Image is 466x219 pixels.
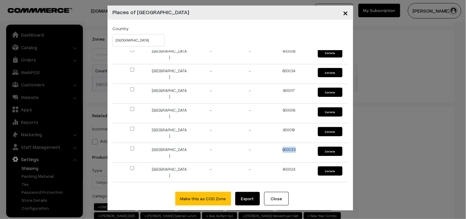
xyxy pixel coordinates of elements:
td: - [230,163,270,182]
td: [GEOGRAPHIC_DATA] [152,64,191,84]
button: Delete [318,88,343,97]
button: Delete [318,166,343,176]
h4: Places of [GEOGRAPHIC_DATA] [112,8,189,16]
td: - [230,45,270,64]
td: - [191,123,230,143]
button: Close [338,3,353,22]
td: 600024 [270,163,309,182]
td: - [191,163,230,182]
td: - [191,45,230,64]
td: 600006 [270,104,309,123]
td: [GEOGRAPHIC_DATA] [152,104,191,123]
td: - [191,64,230,84]
td: [GEOGRAPHIC_DATA] [152,123,191,143]
button: Delete [318,48,343,58]
td: 600018 [270,123,309,143]
td: [GEOGRAPHIC_DATA] [152,84,191,104]
td: - [191,143,230,163]
td: - [230,123,270,143]
button: Delete [318,107,343,117]
td: - [191,84,230,104]
td: 600033 [270,143,309,163]
td: - [230,143,270,163]
button: Make this as COD Zone [175,192,231,205]
td: - [230,104,270,123]
td: - [191,104,230,123]
td: 600034 [270,64,309,84]
td: [GEOGRAPHIC_DATA] [152,163,191,182]
a: Export [235,192,260,205]
td: [GEOGRAPHIC_DATA] [152,45,191,64]
td: 600008 [270,45,309,64]
label: Country [112,25,129,32]
button: Close [264,192,289,205]
button: Delete [318,68,343,77]
button: Delete [318,147,343,156]
td: 600017 [270,84,309,104]
button: Delete [318,127,343,136]
span: × [343,7,348,18]
td: - [230,84,270,104]
td: [GEOGRAPHIC_DATA] [152,143,191,163]
td: - [230,64,270,84]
